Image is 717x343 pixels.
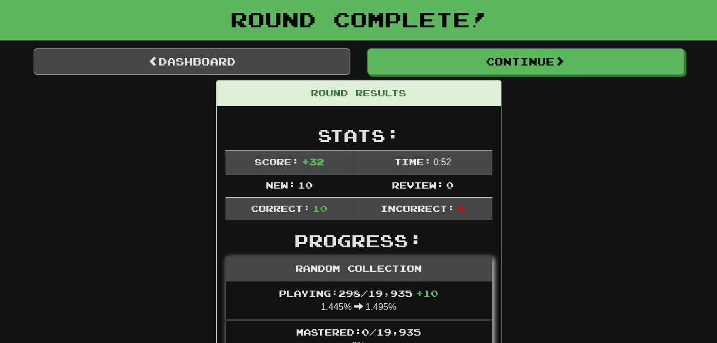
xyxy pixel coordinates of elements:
span: 10 [298,179,313,190]
span: New: [265,179,295,190]
h2: Stats: [225,126,492,145]
span: 10 [313,203,327,214]
span: 0 : 52 [434,157,451,167]
span: Mastered: 0 / 19,935 [296,326,421,337]
span: Time: [394,156,431,167]
span: 4 [457,203,464,214]
h2: Progress: [225,231,492,250]
span: Review: [391,179,443,190]
span: + 10 [416,288,438,299]
span: Playing: 298 / 19,935 [279,288,438,299]
div: Random Collection [226,256,492,281]
li: 1.445% 1.495% [226,281,492,320]
span: Correct: [250,203,310,214]
div: Round Results [217,81,501,106]
a: Dashboard [34,48,350,75]
span: 0 [446,179,453,190]
span: Incorrect: [380,203,455,214]
span: Score: [254,156,299,167]
h1: Round Complete! [4,8,713,31]
button: Continue [367,48,684,75]
span: + 32 [301,156,323,167]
